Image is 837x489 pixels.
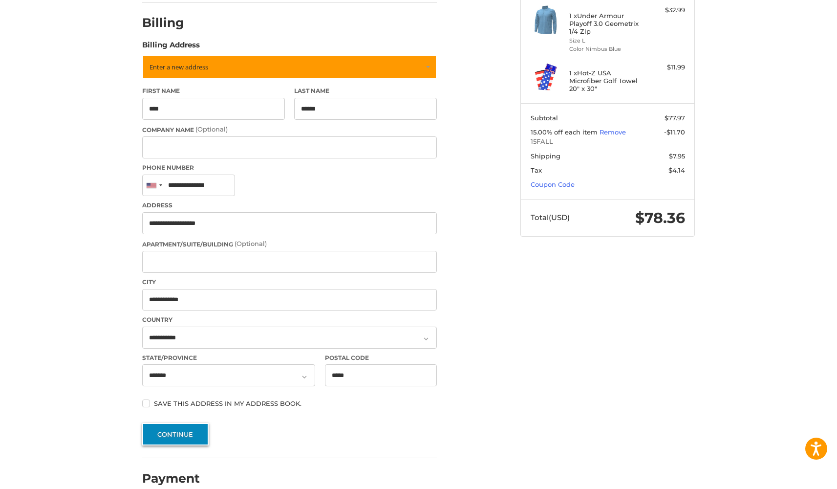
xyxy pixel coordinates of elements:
span: 15FALL [531,137,685,147]
span: $77.97 [665,114,685,122]
span: 15.00% off each item [531,128,600,136]
span: Subtotal [531,114,558,122]
label: Address [142,201,437,210]
label: Last Name [294,87,437,95]
span: Tax [531,166,542,174]
span: Shipping [531,152,560,160]
h2: Payment [142,471,200,486]
div: $11.99 [646,63,685,72]
span: Enter a new address [150,63,208,71]
label: Save this address in my address book. [142,400,437,407]
div: $32.99 [646,5,685,15]
span: Total (USD) [531,213,570,222]
button: Continue [142,423,209,445]
label: Company Name [142,125,437,134]
span: $78.36 [635,209,685,227]
span: $4.14 [668,166,685,174]
small: (Optional) [195,125,228,133]
label: City [142,278,437,287]
a: Remove [600,128,626,136]
div: United States: +1 [143,175,165,196]
label: First Name [142,87,285,95]
small: (Optional) [235,240,267,247]
label: Postal Code [325,354,437,362]
li: Size L [569,37,644,45]
h4: 1 x Hot-Z USA Microfiber Golf Towel 20" x 30" [569,69,644,93]
li: Color Nimbus Blue [569,45,644,53]
h2: Billing [142,15,199,30]
label: Phone Number [142,163,437,172]
label: Apartment/Suite/Building [142,239,437,249]
label: State/Province [142,354,315,362]
legend: Billing Address [142,40,200,55]
span: $7.95 [669,152,685,160]
label: Country [142,315,437,324]
a: Enter or select a different address [142,55,437,79]
h4: 1 x Under Armour Playoff 3.0 Geometrix 1/4 Zip [569,12,644,36]
span: -$11.70 [664,128,685,136]
a: Coupon Code [531,180,575,188]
